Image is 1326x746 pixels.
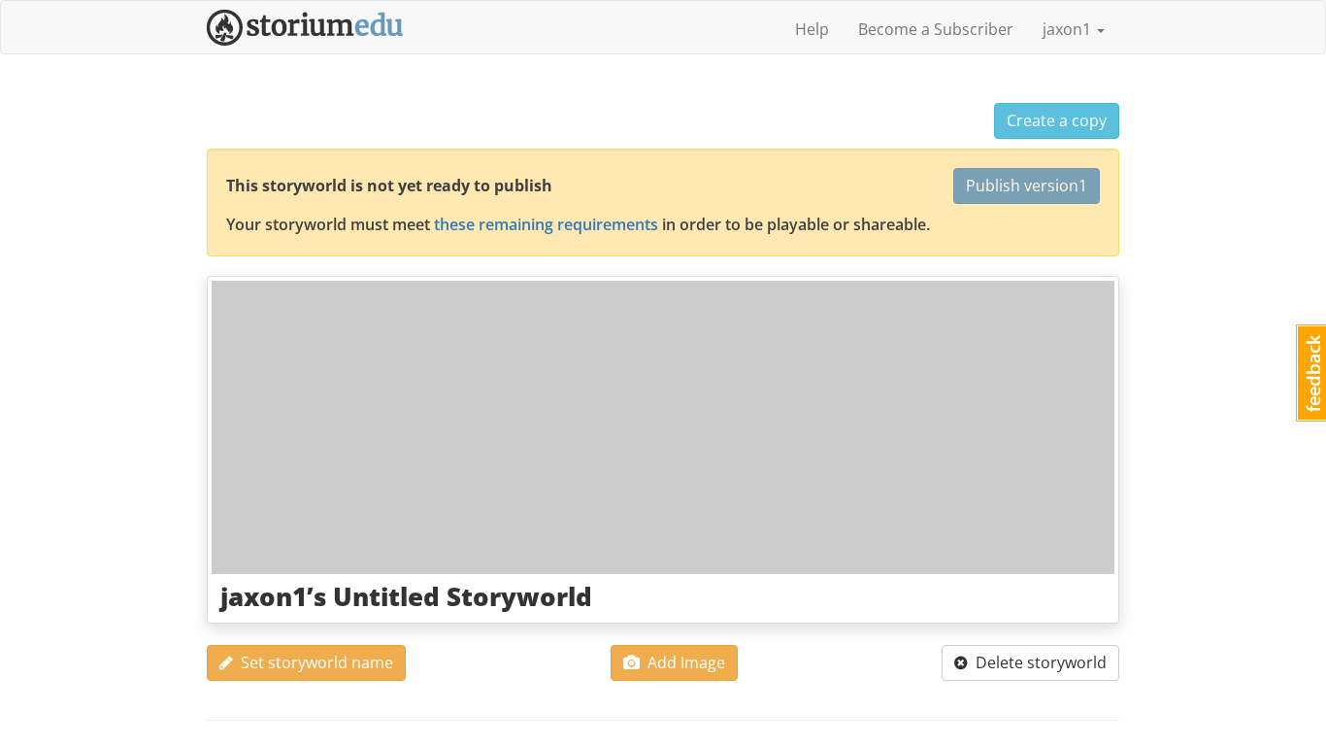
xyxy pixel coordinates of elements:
[207,10,404,46] img: StoriumEDU
[966,175,1087,196] span: Publish version 1
[942,645,1119,681] button: Delete storyworld
[611,645,738,681] button: Add Image
[220,583,1106,611] h3: jaxon1’s Untitled Storyworld
[623,652,725,673] span: Add Image
[994,103,1119,139] button: Create a copy
[207,645,406,681] button: Set storyworld name
[226,175,552,196] strong: This storyworld is not yet ready to publish
[954,652,1107,673] span: Delete storyworld
[1028,5,1119,53] a: jaxon1
[219,652,393,673] span: Set storyworld name
[780,5,844,53] a: Help
[1007,110,1107,131] span: Create a copy
[226,214,1100,236] div: Your storyworld must meet in order to be playable or shareable.
[844,5,1028,53] a: Become a Subscriber
[434,214,658,235] a: these remaining requirements
[953,168,1100,204] button: Publish version1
